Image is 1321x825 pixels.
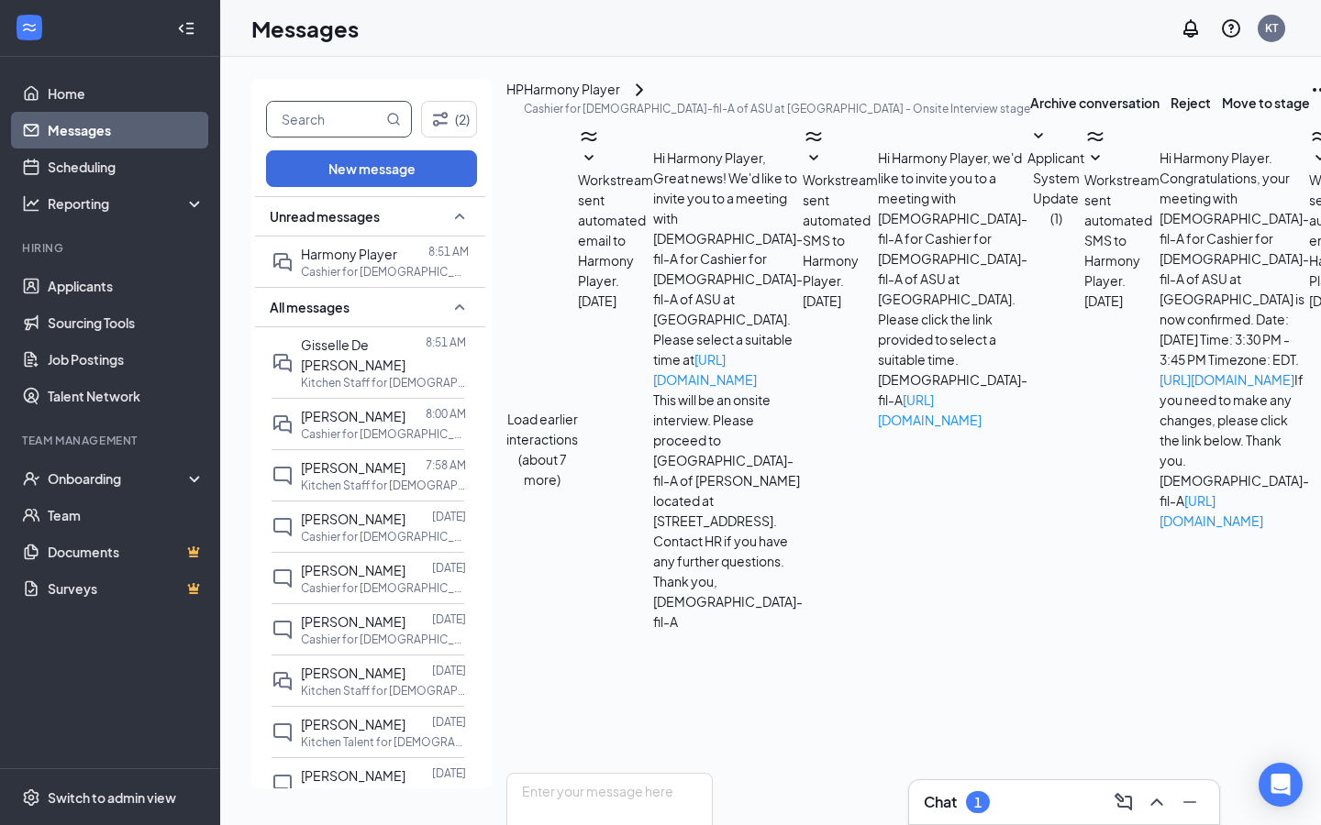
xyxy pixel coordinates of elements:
button: Move to stage [1222,79,1310,126]
svg: ChatInactive [272,721,294,743]
span: Workstream sent automated SMS to Harmony Player. [1084,171,1160,289]
p: 8:51 AM [426,335,466,350]
span: Harmony Player [301,246,397,262]
p: Cashier for [DEMOGRAPHIC_DATA]-fil-A of ASU at [GEOGRAPHIC_DATA] [301,632,466,647]
svg: SmallChevronUp [449,205,471,227]
svg: Minimize [1179,791,1201,813]
span: All messages [270,298,350,316]
p: This will be an onsite interview. Please proceed to [GEOGRAPHIC_DATA]-fil-A of [PERSON_NAME] loca... [653,390,803,571]
svg: ChevronRight [628,79,650,101]
span: [DATE] [578,291,616,311]
p: Cashier for [DEMOGRAPHIC_DATA]-fil-A of ASU at [GEOGRAPHIC_DATA] - Onsite Interview stage [524,101,1030,116]
p: [DATE] [432,663,466,678]
p: Kitchen Staff for [DEMOGRAPHIC_DATA]-fil-A of ASU at [GEOGRAPHIC_DATA] [301,375,466,390]
span: Unread messages [270,207,380,225]
svg: ComposeMessage [1113,791,1135,813]
span: [DATE] [1084,291,1123,311]
div: 1 [974,795,982,810]
div: Switch to admin view [48,788,176,807]
svg: Analysis [22,194,40,213]
svg: SmallChevronDown [803,148,825,170]
p: Cashier for [DEMOGRAPHIC_DATA]-fil-A of ASU at [GEOGRAPHIC_DATA] [301,426,466,442]
button: Minimize [1175,787,1204,817]
p: [DATE] [432,714,466,730]
input: Search [267,102,383,137]
a: Job Postings [48,341,205,378]
div: HP [506,79,524,99]
svg: DoubleChat [272,251,294,273]
svg: SmallChevronUp [449,296,471,318]
a: Applicants [48,268,205,304]
p: 7:58 AM [426,457,466,473]
span: [PERSON_NAME] [301,562,405,578]
span: [DATE] [803,291,841,311]
svg: DoubleChat [272,670,294,692]
p: [DATE] [432,509,466,524]
p: Cashier for [DEMOGRAPHIC_DATA]-fil-A of ASU at [GEOGRAPHIC_DATA] [301,529,466,544]
svg: ChatInactive [272,567,294,589]
a: Messages [48,112,205,148]
div: Open Intercom Messenger [1259,763,1303,807]
a: DocumentsCrown [48,533,205,570]
div: Reporting [48,194,205,213]
span: [PERSON_NAME] [301,459,405,476]
button: Filter (2) [421,101,477,137]
p: Kitchen Talent for [DEMOGRAPHIC_DATA]-fil-A of [PERSON_NAME] at [PERSON_NAME] [301,786,466,801]
p: Great news! We'd like to invite you to a meeting with [DEMOGRAPHIC_DATA]-fil-A for Cashier for [D... [653,168,803,390]
svg: WorkstreamLogo [578,126,600,148]
span: [PERSON_NAME] [301,665,405,681]
div: Hiring [22,240,201,256]
h3: Chat [924,792,957,812]
a: [URL][DOMAIN_NAME] [1160,492,1263,529]
div: KT [1265,20,1278,36]
div: Team Management [22,433,201,448]
a: SurveysCrown [48,570,205,607]
span: [PERSON_NAME] [301,613,405,630]
div: Onboarding [48,469,189,488]
p: Kitchen Staff for [DEMOGRAPHIC_DATA]-fil-A of ASU at [GEOGRAPHIC_DATA] [301,683,466,698]
svg: ChatInactive [272,773,294,795]
a: Talent Network [48,378,205,414]
span: [PERSON_NAME] [301,408,405,424]
svg: SmallChevronDown [1084,148,1106,170]
svg: WorkstreamLogo [803,126,825,148]
svg: MagnifyingGlass [386,112,401,126]
svg: ChatInactive [272,465,294,487]
a: Team [48,497,205,533]
a: [URL][DOMAIN_NAME] [1160,371,1294,388]
button: ChevronUp [1142,787,1171,817]
p: [DATE] [432,560,466,576]
button: Load earlier interactions (about 7 more) [506,409,578,489]
span: [PERSON_NAME] [301,716,405,732]
svg: SmallChevronDown [1027,126,1049,148]
p: Kitchen Staff for [DEMOGRAPHIC_DATA]-fil-A of ASU at [GEOGRAPHIC_DATA] [301,478,466,493]
svg: Filter [429,108,451,130]
svg: SmallChevronDown [578,148,600,170]
span: Hi Harmony Player. Congratulations, your meeting with [DEMOGRAPHIC_DATA]-fil-A for Cashier for [D... [1160,149,1309,529]
svg: Settings [22,788,40,807]
p: [DATE] [432,611,466,627]
a: [URL][DOMAIN_NAME] [878,391,982,428]
svg: ChatInactive [272,516,294,538]
svg: Collapse [177,19,195,38]
svg: WorkstreamLogo [1084,126,1106,148]
span: [PERSON_NAME] [301,767,405,784]
span: Hi Harmony Player, we'd like to invite you to a meeting with [DEMOGRAPHIC_DATA]-fil-A for Cashier... [878,149,1027,428]
svg: ChevronUp [1146,791,1168,813]
svg: ChatInactive [272,619,294,641]
svg: Notifications [1180,17,1202,39]
p: Cashier for [DEMOGRAPHIC_DATA]-fil-A of ASU at [GEOGRAPHIC_DATA] [301,264,466,280]
span: Workstream sent automated email to Harmony Player. [578,171,653,289]
p: 8:51 AM [428,244,469,259]
p: [DATE] [432,765,466,781]
span: Workstream sent automated SMS to Harmony Player. [803,171,878,289]
svg: DoubleChat [272,352,294,374]
svg: DoubleChat [272,413,294,435]
a: Sourcing Tools [48,304,205,341]
span: Applicant System Update (1) [1027,149,1084,226]
p: Thank you, [653,571,803,591]
div: Harmony Player [524,79,620,101]
button: Archive conversation [1030,79,1160,126]
a: Home [48,75,205,112]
